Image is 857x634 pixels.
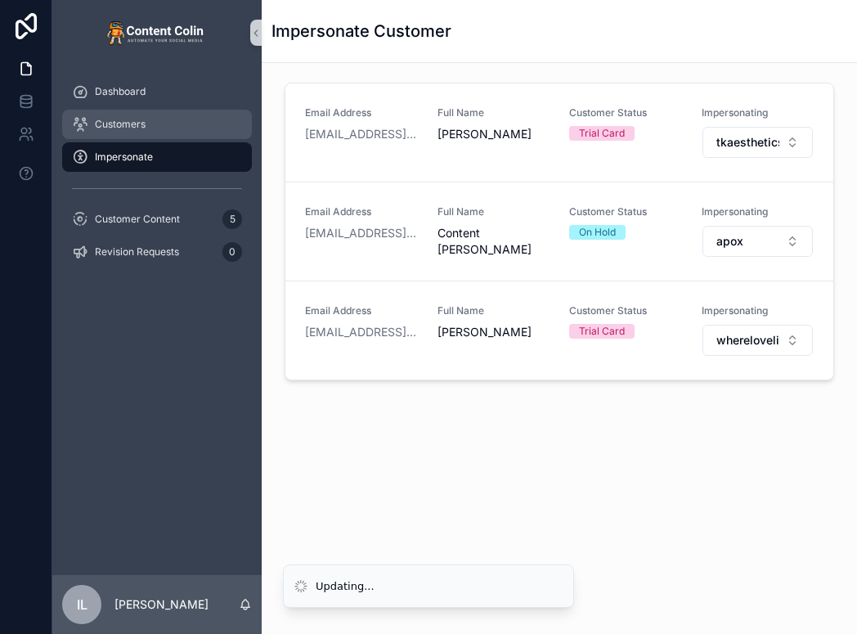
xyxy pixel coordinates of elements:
span: Content [PERSON_NAME] [437,225,550,258]
span: Impersonating [702,205,814,218]
img: App logo [106,20,208,46]
div: On Hold [579,225,616,240]
span: Impersonate [95,151,153,164]
span: Dashboard [95,85,146,98]
button: Select Button [702,325,814,356]
a: Customer Content5 [62,205,252,234]
span: Customer Content [95,213,180,226]
span: Customer Status [569,106,682,119]
span: Full Name [437,304,550,317]
a: Impersonate [62,142,252,172]
a: [EMAIL_ADDRESS][DOMAIN_NAME] [305,225,418,241]
span: [PERSON_NAME] [437,324,550,340]
span: wherelovelivesspeeddating [716,332,780,348]
a: Dashboard [62,77,252,106]
button: Select Button [702,127,814,158]
span: [PERSON_NAME] [437,126,550,142]
h1: Impersonate Customer [271,20,451,43]
span: apox [716,233,743,250]
span: Impersonating [702,304,814,317]
span: Email Address [305,205,418,218]
a: Revision Requests0 [62,237,252,267]
a: Customers [62,110,252,139]
a: [EMAIL_ADDRESS][DOMAIN_NAME] [305,324,418,340]
span: Full Name [437,106,550,119]
div: Trial Card [579,126,625,141]
span: IL [77,595,87,614]
a: [EMAIL_ADDRESS][DOMAIN_NAME] [305,126,418,142]
span: Customers [95,118,146,131]
div: Trial Card [579,324,625,339]
span: Full Name [437,205,550,218]
div: 0 [222,242,242,262]
button: Select Button [702,226,814,257]
div: scrollable content [52,65,262,288]
div: Updating... [316,578,375,595]
span: tkaesthetics [716,134,780,151]
span: Customer Status [569,205,682,218]
span: Email Address [305,304,418,317]
span: Customer Status [569,304,682,317]
span: Revision Requests [95,245,179,259]
span: Email Address [305,106,418,119]
div: 5 [222,209,242,229]
p: [PERSON_NAME] [114,596,209,613]
span: Impersonating [702,106,814,119]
